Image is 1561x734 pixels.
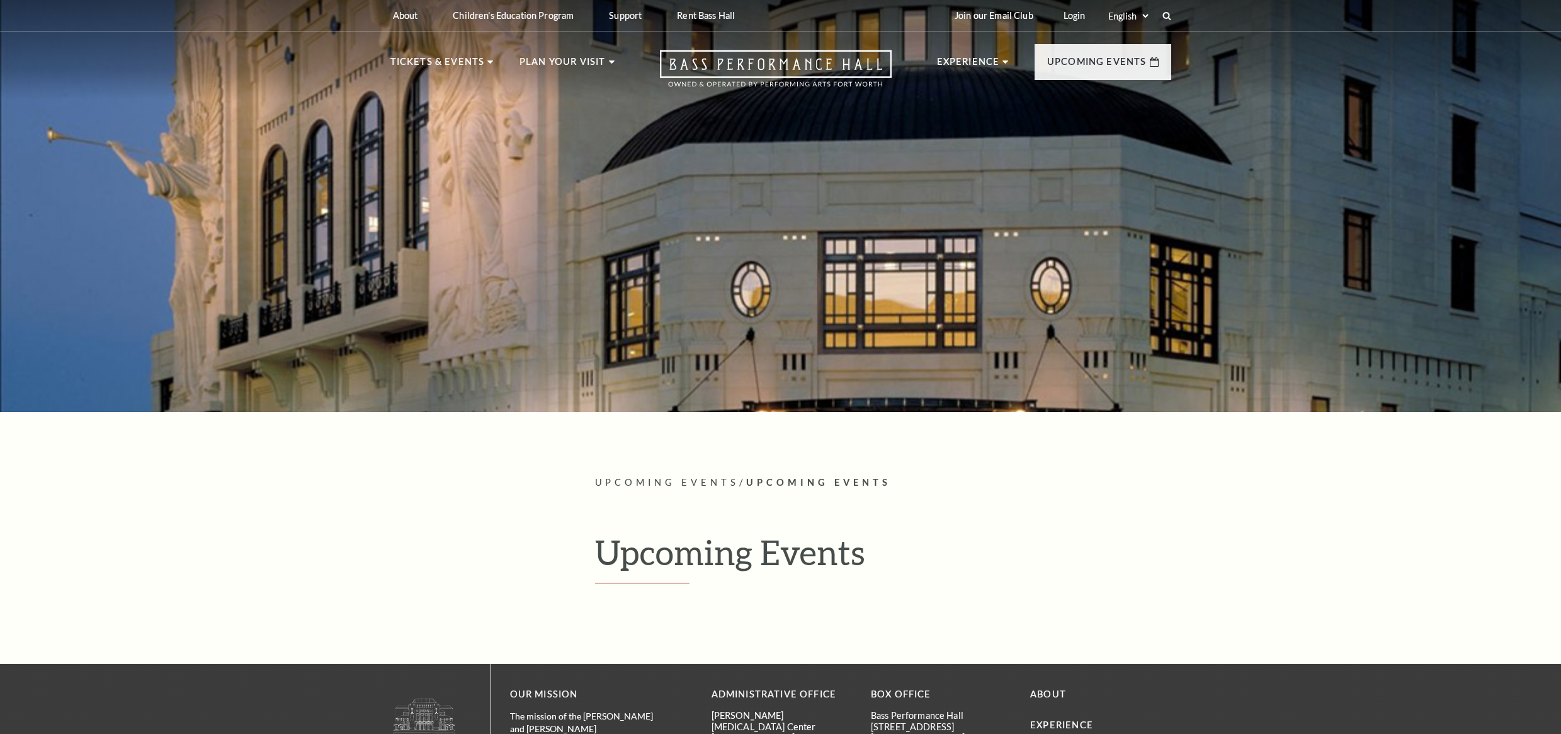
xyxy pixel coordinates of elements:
p: About [393,10,418,21]
p: Children's Education Program [453,10,574,21]
p: Plan Your Visit [519,54,606,77]
p: BOX OFFICE [871,687,1011,702]
h1: Upcoming Events [595,532,1171,583]
span: Upcoming Events [746,477,891,488]
p: / [595,475,1171,491]
p: Administrative Office [712,687,852,702]
p: Experience [937,54,1000,77]
p: Bass Performance Hall [871,710,1011,721]
a: About [1030,689,1066,699]
select: Select: [1106,10,1150,22]
p: [PERSON_NAME][MEDICAL_DATA] Center [712,710,852,732]
p: Tickets & Events [390,54,485,77]
p: Rent Bass Hall [677,10,735,21]
span: Upcoming Events [595,477,740,488]
p: OUR MISSION [510,687,667,702]
p: Support [609,10,642,21]
p: Upcoming Events [1047,54,1147,77]
p: [STREET_ADDRESS] [871,721,1011,732]
a: Experience [1030,720,1093,730]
